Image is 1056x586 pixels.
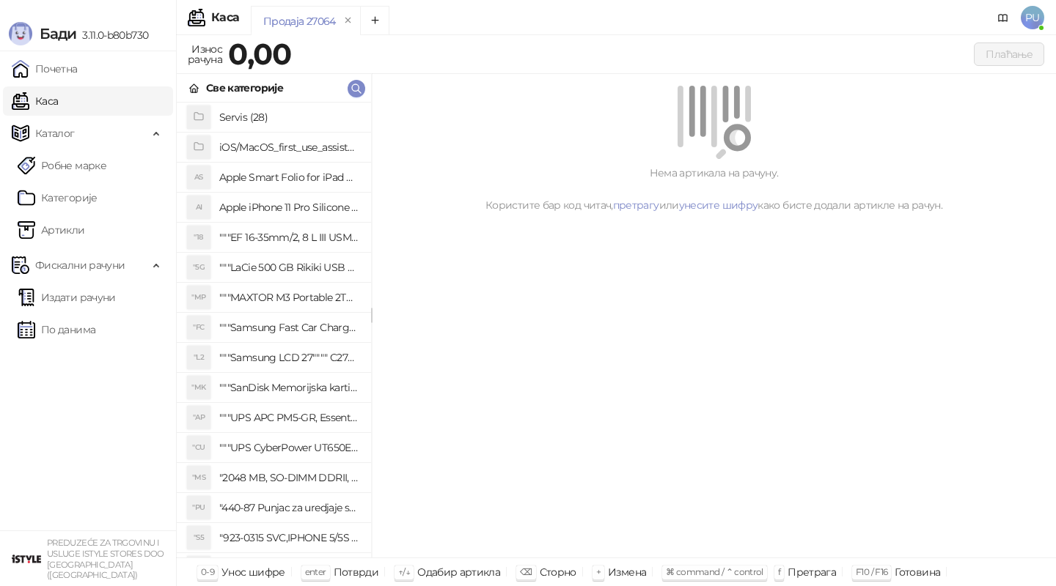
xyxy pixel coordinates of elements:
[187,256,210,279] div: "5G
[219,136,359,159] h4: iOS/MacOS_first_use_assistance (4)
[187,496,210,519] div: "PU
[596,566,601,577] span: +
[219,436,359,459] h4: """UPS CyberPower UT650EG, 650VA/360W , line-int., s_uko, desktop"""
[18,151,106,180] a: Робне марке
[219,166,359,189] h4: Apple Smart Folio for iPad mini (A17 Pro) - Sage
[219,196,359,219] h4: Apple iPhone 11 Pro Silicone Case - Black
[788,563,836,582] div: Претрага
[219,316,359,339] h4: """Samsung Fast Car Charge Adapter, brzi auto punja_, boja crna"""
[187,196,210,219] div: AI
[201,566,214,577] span: 0-9
[360,6,389,35] button: Add tab
[991,6,1015,29] a: Документација
[187,406,210,429] div: "AP
[177,103,371,557] div: grid
[339,15,358,27] button: remove
[219,256,359,279] h4: """LaCie 500 GB Rikiki USB 3.0 / Ultra Compact & Resistant aluminum / USB 3.0 / 2.5"""""""
[9,22,32,45] img: Logo
[187,466,210,489] div: "MS
[221,563,285,582] div: Унос шифре
[219,376,359,399] h4: """SanDisk Memorijska kartica 256GB microSDXC sa SD adapterom SDSQXA1-256G-GN6MA - Extreme PLUS, ...
[187,166,210,189] div: AS
[219,496,359,519] h4: "440-87 Punjac za uredjaje sa micro USB portom 4/1, Stand."
[334,563,379,582] div: Потврди
[35,119,75,148] span: Каталог
[219,406,359,429] h4: """UPS APC PM5-GR, Essential Surge Arrest,5 utic_nica"""
[18,283,116,312] a: Издати рачуни
[305,566,326,577] span: enter
[679,199,758,212] a: унесите шифру
[187,526,210,549] div: "S5
[263,13,336,29] div: Продаја 27064
[76,29,148,42] span: 3.11.0-b80b730
[18,215,85,245] a: ArtikliАртикли
[778,566,780,577] span: f
[520,566,532,577] span: ⌫
[12,86,58,116] a: Каса
[219,346,359,369] h4: """Samsung LCD 27"""" C27F390FHUXEN"""
[40,25,76,42] span: Бади
[187,556,210,579] div: "SD
[389,165,1038,213] div: Нема артикала на рачуну. Користите бар код читач, или како бисте додали артикле на рачун.
[18,183,98,212] a: Категорије
[12,54,78,84] a: Почетна
[219,226,359,249] h4: """EF 16-35mm/2, 8 L III USM"""
[219,556,359,579] h4: "923-0448 SVC,IPHONE,TOURQUE DRIVER KIT .65KGF- CM Šrafciger "
[856,566,887,577] span: F10 / F16
[219,105,359,129] h4: Servis (28)
[185,40,225,69] div: Износ рачуна
[608,563,646,582] div: Измена
[219,466,359,489] h4: "2048 MB, SO-DIMM DDRII, 667 MHz, Napajanje 1,8 0,1 V, Latencija CL5"
[398,566,410,577] span: ↑/↓
[18,315,95,344] a: По данима
[47,538,164,580] small: PREDUZEĆE ZA TRGOVINU I USLUGE ISTYLE STORES DOO [GEOGRAPHIC_DATA] ([GEOGRAPHIC_DATA])
[417,563,500,582] div: Одабир артикла
[35,251,125,280] span: Фискални рачуни
[206,80,283,96] div: Све категорије
[187,316,210,339] div: "FC
[219,526,359,549] h4: "923-0315 SVC,IPHONE 5/5S BATTERY REMOVAL TRAY Držač za iPhone sa kojim se otvara display
[613,199,659,212] a: претрагу
[895,563,940,582] div: Готовина
[187,436,210,459] div: "CU
[1021,6,1044,29] span: PU
[228,36,291,72] strong: 0,00
[187,226,210,249] div: "18
[187,376,210,399] div: "MK
[12,544,41,574] img: 64x64-companyLogo-77b92cf4-9946-4f36-9751-bf7bb5fd2c7d.png
[974,42,1044,66] button: Плаћање
[666,566,763,577] span: ⌘ command / ⌃ control
[219,286,359,309] h4: """MAXTOR M3 Portable 2TB 2.5"""" crni eksterni hard disk HX-M201TCB/GM"""
[540,563,576,582] div: Сторно
[187,346,210,369] div: "L2
[211,12,239,23] div: Каса
[187,286,210,309] div: "MP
